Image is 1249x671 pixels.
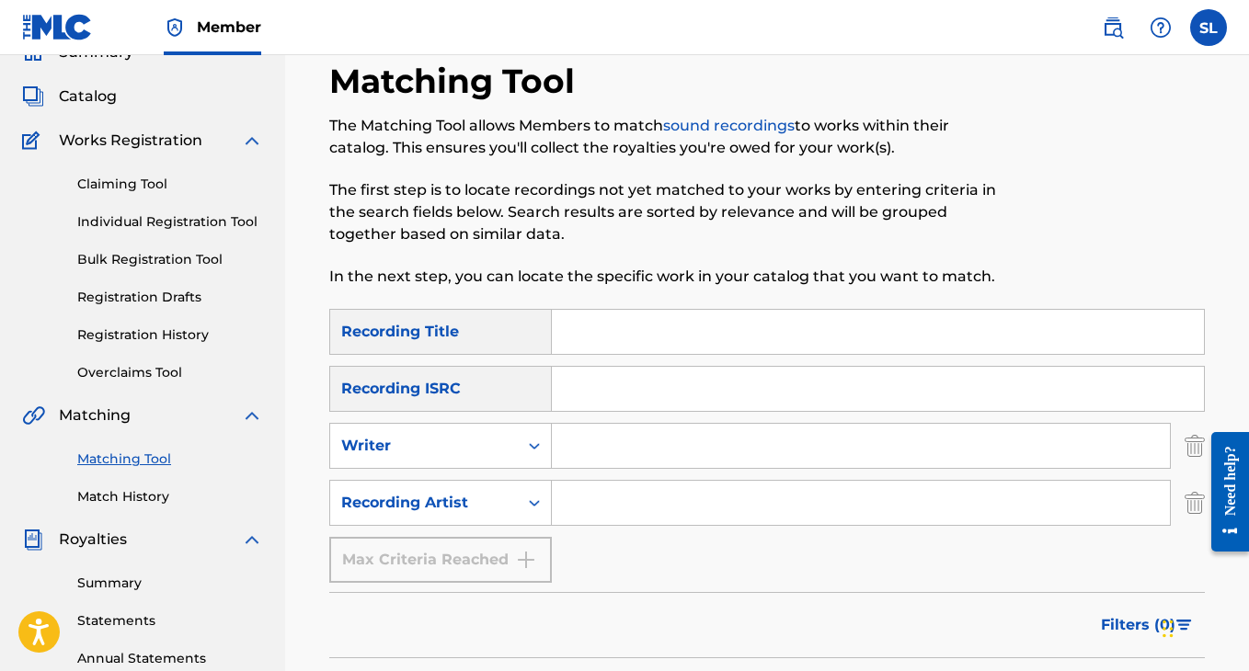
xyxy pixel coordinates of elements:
[241,404,263,426] img: expand
[77,288,263,307] a: Registration Drafts
[22,404,45,426] img: Matching
[77,212,263,232] a: Individual Registration Tool
[1090,602,1205,648] button: Filters (0)
[663,117,795,134] a: sound recordings
[22,529,44,551] img: Royalties
[1185,423,1205,469] img: Delete Criterion
[164,17,186,39] img: Top Rightsholder
[341,435,507,457] div: Writer
[77,649,263,668] a: Annual Statements
[1150,17,1172,39] img: help
[77,363,263,382] a: Overclaims Tool
[59,404,131,426] span: Matching
[59,85,117,108] span: Catalog
[1101,614,1175,636] span: Filters ( 0 )
[329,266,1003,288] p: In the next step, you can locate the specific work in your catalog that you want to match.
[1157,583,1249,671] iframe: Chat Widget
[77,574,263,593] a: Summary
[241,529,263,551] img: expand
[1185,480,1205,526] img: Delete Criterion
[1094,9,1131,46] a: Public Search
[329,115,1003,159] p: The Matching Tool allows Members to match to works within their catalog. This ensures you'll coll...
[341,492,507,514] div: Recording Artist
[77,487,263,506] a: Match History
[22,85,44,108] img: Catalog
[1142,9,1179,46] div: Help
[77,325,263,345] a: Registration History
[22,41,133,63] a: SummarySummary
[77,449,263,469] a: Matching Tool
[77,175,263,194] a: Claiming Tool
[22,85,117,108] a: CatalogCatalog
[59,130,202,152] span: Works Registration
[329,61,584,102] h2: Matching Tool
[1163,601,1174,656] div: Drag
[241,130,263,152] img: expand
[1190,9,1227,46] div: User Menu
[1197,418,1249,566] iframe: Resource Center
[1102,17,1124,39] img: search
[197,17,261,38] span: Member
[77,611,263,631] a: Statements
[77,250,263,269] a: Bulk Registration Tool
[329,179,1003,245] p: The first step is to locate recordings not yet matched to your works by entering criteria in the ...
[59,529,127,551] span: Royalties
[22,130,46,152] img: Works Registration
[22,14,93,40] img: MLC Logo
